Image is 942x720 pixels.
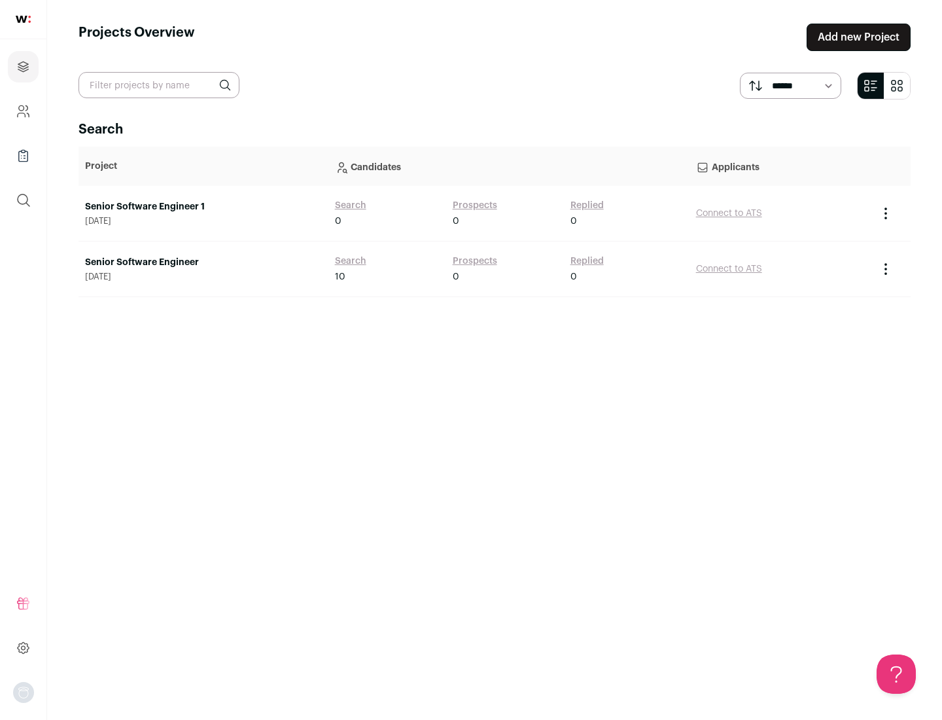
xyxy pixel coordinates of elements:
iframe: Help Scout Beacon - Open [877,655,916,694]
h2: Search [78,120,911,139]
img: wellfound-shorthand-0d5821cbd27db2630d0214b213865d53afaa358527fdda9d0ea32b1df1b89c2c.svg [16,16,31,23]
a: Connect to ATS [696,264,762,274]
p: Applicants [696,153,865,179]
span: 10 [335,270,345,283]
button: Open dropdown [13,682,34,703]
a: Prospects [453,255,497,268]
a: Add new Project [807,24,911,51]
h1: Projects Overview [78,24,195,51]
img: nopic.png [13,682,34,703]
a: Projects [8,51,39,82]
a: Search [335,255,366,268]
input: Filter projects by name [78,72,239,98]
a: Senior Software Engineer 1 [85,200,322,213]
button: Project Actions [878,206,894,221]
button: Project Actions [878,261,894,277]
a: Replied [570,199,604,212]
p: Candidates [335,153,683,179]
span: 0 [453,215,459,228]
a: Company Lists [8,140,39,171]
span: [DATE] [85,272,322,282]
a: Company and ATS Settings [8,96,39,127]
a: Search [335,199,366,212]
span: 0 [453,270,459,283]
p: Project [85,160,322,173]
span: [DATE] [85,216,322,226]
a: Prospects [453,199,497,212]
span: 0 [570,270,577,283]
a: Connect to ATS [696,209,762,218]
span: 0 [570,215,577,228]
a: Replied [570,255,604,268]
span: 0 [335,215,341,228]
a: Senior Software Engineer [85,256,322,269]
